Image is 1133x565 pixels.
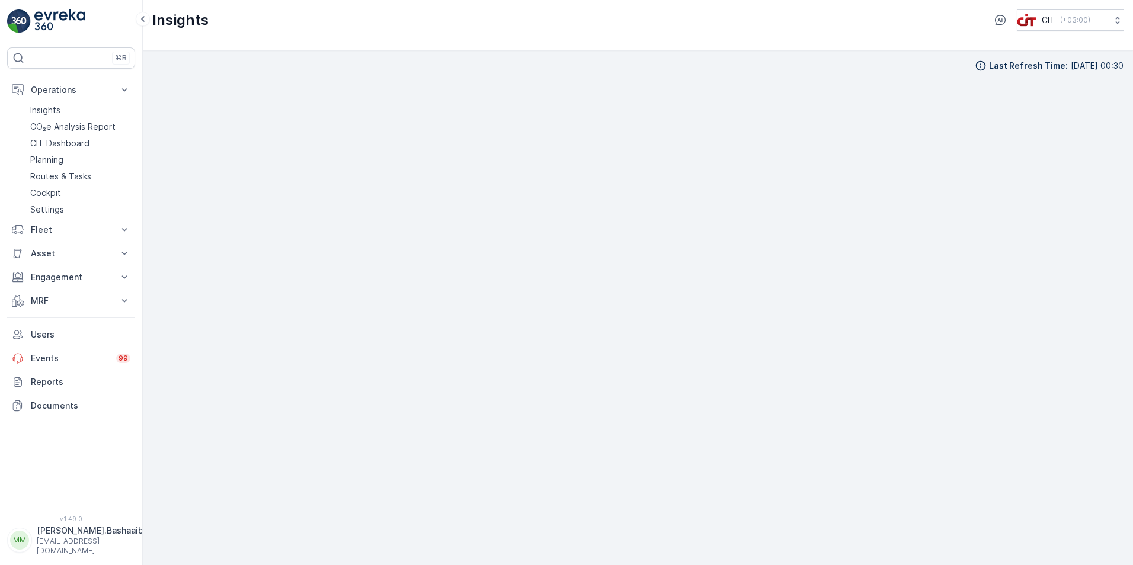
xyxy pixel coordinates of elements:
p: ( +03:00 ) [1060,15,1090,25]
p: Insights [30,104,60,116]
a: Settings [25,201,135,218]
button: MM[PERSON_NAME].Bashaaib[EMAIL_ADDRESS][DOMAIN_NAME] [7,525,135,556]
img: cit-logo_pOk6rL0.png [1017,14,1037,27]
button: CIT(+03:00) [1017,9,1124,31]
a: Insights [25,102,135,118]
p: Fleet [31,224,111,236]
p: MRF [31,295,111,307]
p: Reports [31,376,130,388]
p: ⌘B [115,53,127,63]
p: Users [31,329,130,341]
a: Routes & Tasks [25,168,135,185]
a: CO₂e Analysis Report [25,118,135,135]
p: Insights [152,11,209,30]
button: MRF [7,289,135,313]
img: logo [7,9,31,33]
a: Planning [25,152,135,168]
div: MM [10,531,29,550]
p: [PERSON_NAME].Bashaaib [37,525,143,537]
a: CIT Dashboard [25,135,135,152]
p: [EMAIL_ADDRESS][DOMAIN_NAME] [37,537,143,556]
p: CIT Dashboard [30,137,89,149]
span: v 1.49.0 [7,515,135,522]
p: Cockpit [30,187,61,199]
p: CIT [1042,14,1055,26]
p: Routes & Tasks [30,171,91,182]
p: Planning [30,154,63,166]
button: Engagement [7,265,135,289]
button: Fleet [7,218,135,242]
p: Operations [31,84,111,96]
a: Reports [7,370,135,394]
p: 99 [118,353,128,363]
a: Events99 [7,346,135,370]
p: Asset [31,248,111,259]
p: CO₂e Analysis Report [30,121,116,133]
p: Events [31,352,109,364]
button: Asset [7,242,135,265]
p: Last Refresh Time : [989,60,1068,72]
button: Operations [7,78,135,102]
a: Users [7,323,135,346]
p: Documents [31,400,130,412]
a: Cockpit [25,185,135,201]
img: logo_light-DOdMpM7g.png [34,9,85,33]
p: Settings [30,204,64,216]
p: Engagement [31,271,111,283]
a: Documents [7,394,135,418]
p: [DATE] 00:30 [1071,60,1124,72]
